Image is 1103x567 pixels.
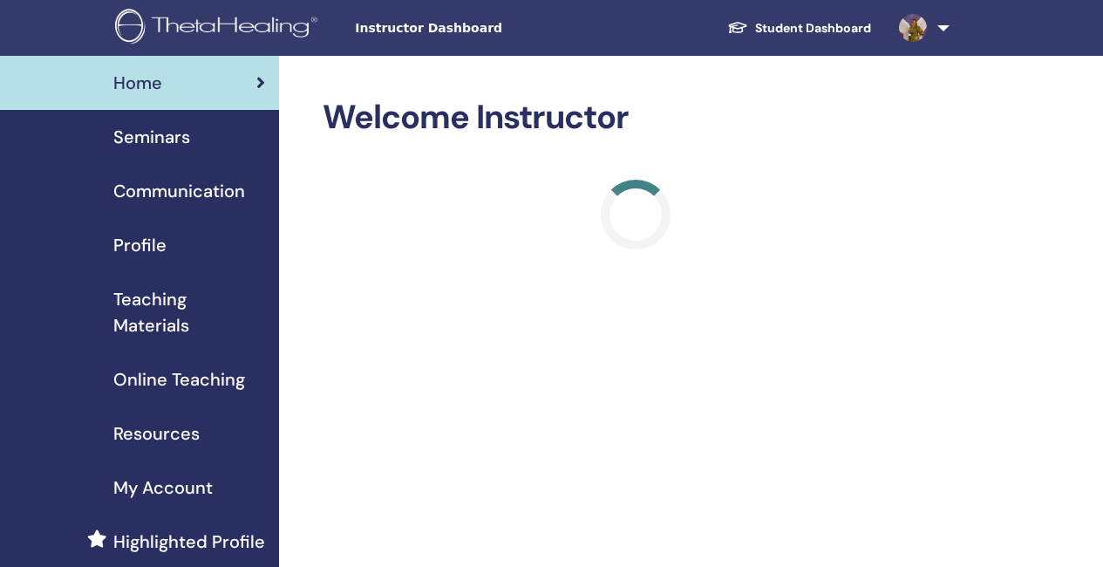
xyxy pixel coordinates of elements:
span: Teaching Materials [113,286,265,338]
span: Home [113,70,162,96]
span: Resources [113,420,200,447]
img: default.jpg [899,14,927,42]
h2: Welcome Instructor [323,98,950,138]
span: Instructor Dashboard [355,19,616,38]
span: Highlighted Profile [113,529,265,555]
a: Student Dashboard [713,12,885,44]
span: Profile [113,232,167,258]
span: Online Teaching [113,366,245,393]
span: My Account [113,475,213,501]
img: logo.png [115,9,323,48]
img: graduation-cap-white.svg [727,20,748,35]
span: Seminars [113,124,190,150]
span: Communication [113,178,245,204]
